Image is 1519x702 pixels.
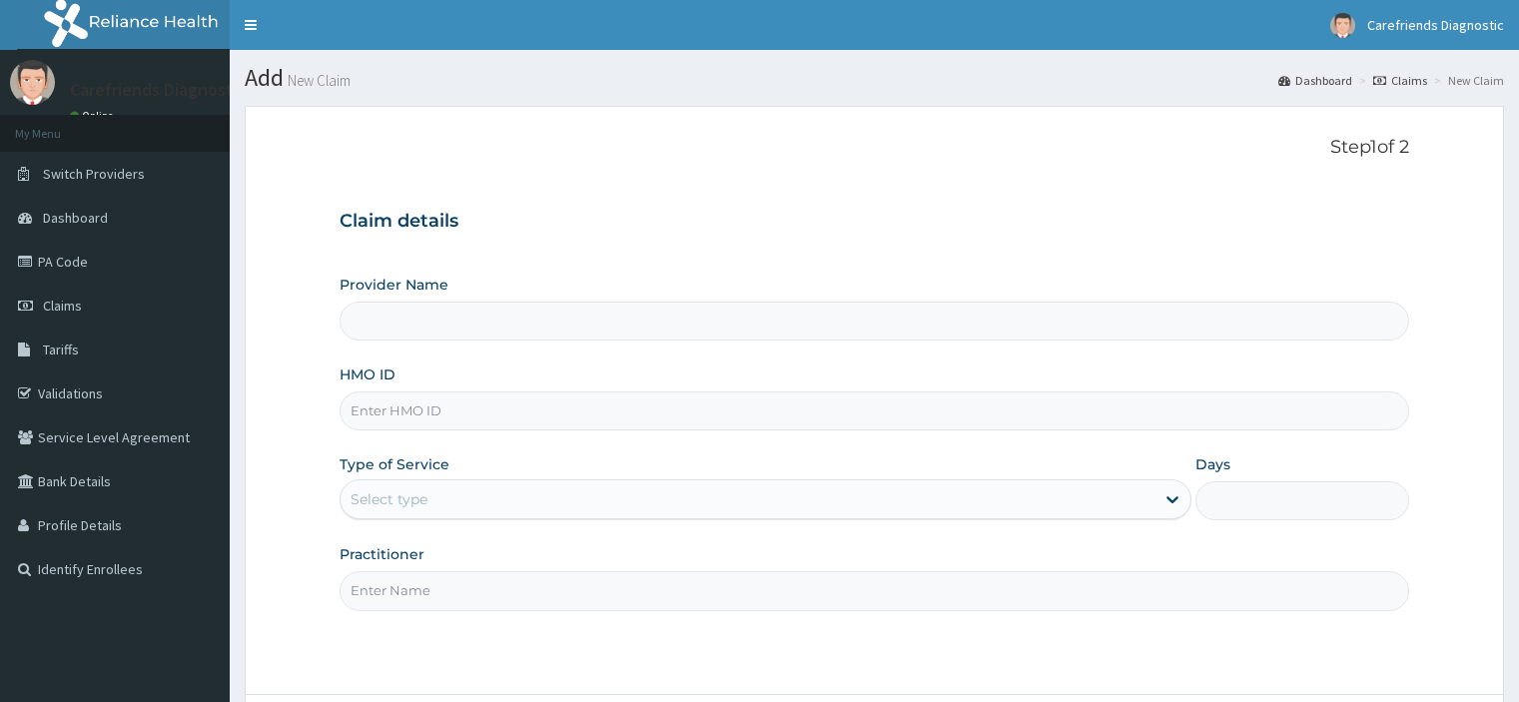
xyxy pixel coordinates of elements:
[1195,454,1230,474] label: Days
[284,73,351,88] small: New Claim
[1373,72,1427,89] a: Claims
[43,209,108,227] span: Dashboard
[340,137,1408,159] p: Step 1 of 2
[43,297,82,315] span: Claims
[340,571,1408,610] input: Enter Name
[70,81,247,99] p: Carefriends Diagnostic
[340,275,448,295] label: Provider Name
[340,391,1408,430] input: Enter HMO ID
[351,489,427,509] div: Select type
[340,454,449,474] label: Type of Service
[1278,72,1352,89] a: Dashboard
[1330,13,1355,38] img: User Image
[1367,16,1504,34] span: Carefriends Diagnostic
[340,364,395,384] label: HMO ID
[43,341,79,358] span: Tariffs
[340,211,1408,233] h3: Claim details
[43,165,145,183] span: Switch Providers
[10,60,55,105] img: User Image
[340,544,424,564] label: Practitioner
[1429,72,1504,89] li: New Claim
[245,65,1504,91] h1: Add
[70,109,118,123] a: Online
